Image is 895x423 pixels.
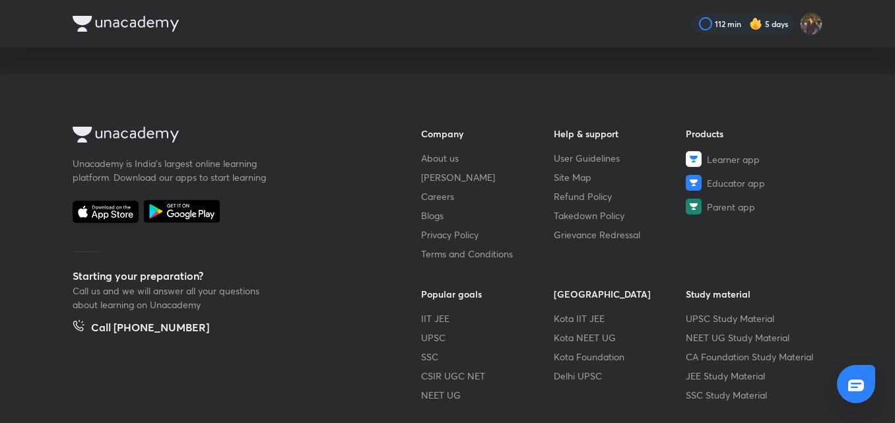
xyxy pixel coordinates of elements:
[421,350,554,364] a: SSC
[73,319,209,338] a: Call [PHONE_NUMBER]
[421,388,554,402] a: NEET UG
[554,151,686,165] a: User Guidelines
[686,311,818,325] a: UPSC Study Material
[800,13,822,35] img: Bhumika Varshney
[73,284,271,311] p: Call us and we will answer all your questions about learning on Unacademy
[686,350,818,364] a: CA Foundation Study Material
[686,331,818,344] a: NEET UG Study Material
[554,287,686,301] h6: [GEOGRAPHIC_DATA]
[707,200,755,214] span: Parent app
[421,127,554,141] h6: Company
[686,287,818,301] h6: Study material
[554,170,686,184] a: Site Map
[421,369,554,383] a: CSIR UGC NET
[554,331,686,344] a: Kota NEET UG
[73,268,379,284] h5: Starting your preparation?
[686,175,818,191] a: Educator app
[686,369,818,383] a: JEE Study Material
[421,170,554,184] a: [PERSON_NAME]
[73,127,179,143] img: Company Logo
[686,175,702,191] img: Educator app
[554,350,686,364] a: Kota Foundation
[421,189,554,203] a: Careers
[686,151,818,167] a: Learner app
[686,151,702,167] img: Learner app
[554,311,686,325] a: Kota IIT JEE
[686,388,818,402] a: SSC Study Material
[554,369,686,383] a: Delhi UPSC
[91,319,209,338] h5: Call [PHONE_NUMBER]
[749,17,762,30] img: streak
[73,16,179,32] img: Company Logo
[73,156,271,184] p: Unacademy is India’s largest online learning platform. Download our apps to start learning
[686,127,818,141] h6: Products
[73,127,379,146] a: Company Logo
[707,152,760,166] span: Learner app
[421,311,554,325] a: IIT JEE
[707,176,765,190] span: Educator app
[554,127,686,141] h6: Help & support
[554,189,686,203] a: Refund Policy
[421,209,554,222] a: Blogs
[686,199,702,214] img: Parent app
[554,228,686,242] a: Grievance Redressal
[421,287,554,301] h6: Popular goals
[686,199,818,214] a: Parent app
[421,228,554,242] a: Privacy Policy
[421,151,554,165] a: About us
[421,331,554,344] a: UPSC
[421,247,554,261] a: Terms and Conditions
[554,209,686,222] a: Takedown Policy
[421,189,454,203] span: Careers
